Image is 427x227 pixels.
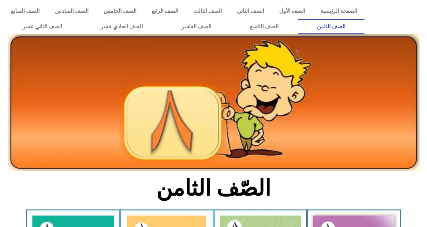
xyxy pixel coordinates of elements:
a: الصف الحادي عشر [81,19,162,34]
h2: الصّف الثامن [102,175,325,201]
a: الصف الأول [271,3,313,19]
a: الصف السابع [3,3,47,19]
a: الصف الثامن [298,19,365,34]
a: الصف الرابع [144,3,186,19]
a: الصف الثاني عشر [3,19,81,34]
a: الصف السادس [47,3,96,19]
a: الصف العاشر [162,19,231,34]
a: الصف الخامس [96,3,144,19]
a: الصف التاسع [231,19,298,34]
a: الصفحة الرئيسية [313,3,365,19]
a: الصف الثاني [229,3,271,19]
a: الصف الثالث [186,3,229,19]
